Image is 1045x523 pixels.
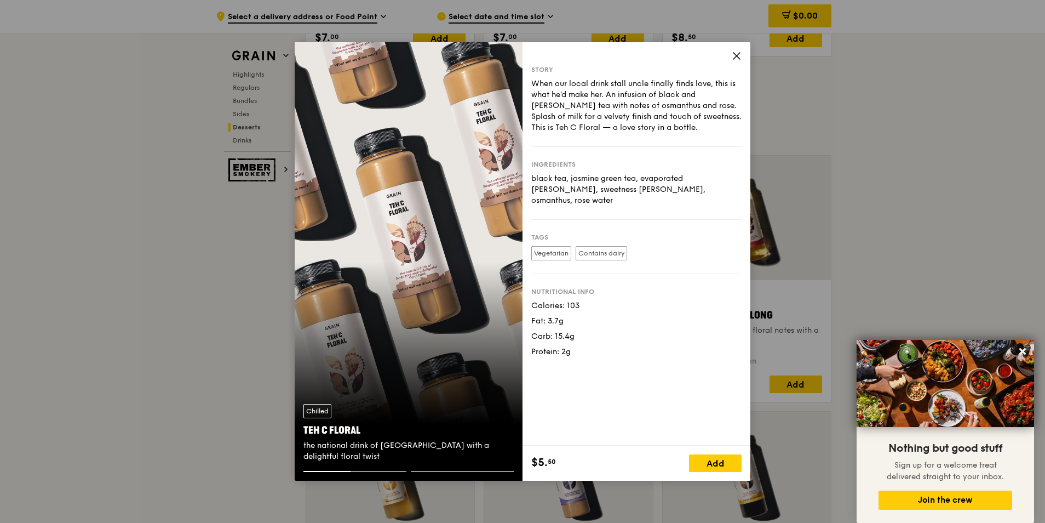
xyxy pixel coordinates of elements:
div: Calories: 103 [531,300,742,311]
span: $5. [531,454,548,471]
label: Vegetarian [531,246,571,260]
button: Close [1014,343,1031,360]
div: Nutritional info [531,287,742,296]
div: black tea, jasmine green tea, evaporated [PERSON_NAME], sweetness [PERSON_NAME], osmanthus, rose ... [531,173,742,206]
div: Fat: 3.7g [531,316,742,327]
div: Ingredients [531,160,742,169]
div: Protein: 2g [531,346,742,357]
div: When our local drink stall uncle finally finds love, this is what he’d make her. An infusion of b... [531,78,742,133]
label: Contains dairy [576,246,627,260]
div: Story [531,65,742,74]
div: Add [689,454,742,472]
div: Carb: 15.4g [531,331,742,342]
span: Nothing but good stuff [888,442,1002,455]
span: Sign up for a welcome treat delivered straight to your inbox. [887,461,1004,481]
div: Tags [531,233,742,242]
button: Join the crew [879,491,1012,510]
div: the national drink of [GEOGRAPHIC_DATA] with a delightful floral twist [303,440,514,462]
span: 50 [548,457,556,466]
div: Teh C Floral [303,423,514,438]
div: Chilled [303,404,331,418]
img: DSC07876-Edit02-Large.jpeg [857,340,1034,427]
